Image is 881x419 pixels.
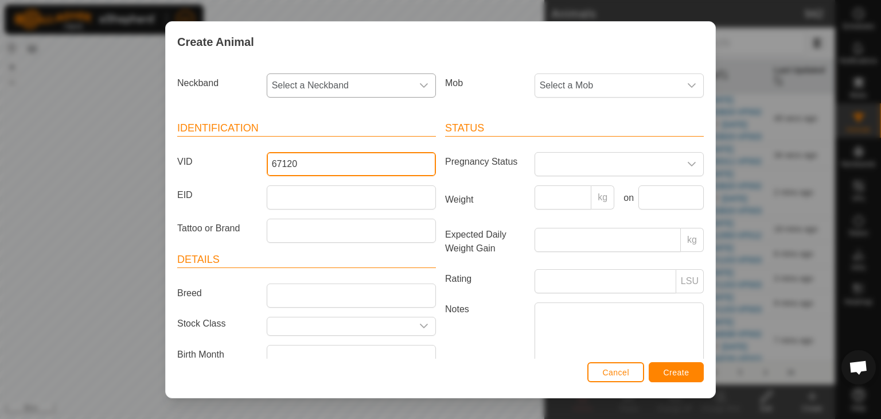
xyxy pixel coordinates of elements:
span: Create Animal [177,33,254,51]
div: dropdown trigger [412,74,435,97]
header: Status [445,121,704,137]
button: Cancel [587,362,644,382]
label: Weight [440,185,530,214]
label: Breed [173,284,262,303]
label: Expected Daily Weight Gain [440,228,530,255]
label: EID [173,185,262,205]
header: Details [177,252,436,268]
label: Mob [440,73,530,93]
label: VID [173,152,262,172]
p-inputgroup-addon: LSU [676,269,704,293]
label: Rating [440,269,530,289]
div: Open chat [841,350,876,385]
button: Create [649,362,704,382]
label: on [619,191,634,205]
div: dropdown trigger [680,74,703,97]
span: Select a Mob [535,74,680,97]
p-inputgroup-addon: kg [681,228,704,252]
p-inputgroup-addon: kg [591,185,614,209]
header: Identification [177,121,436,137]
label: Stock Class [173,317,262,331]
label: Neckband [173,73,262,93]
span: Create [664,368,689,377]
div: dropdown trigger [680,153,703,176]
div: dropdown trigger [412,317,435,335]
span: Select a Neckband [267,74,412,97]
label: Tattoo or Brand [173,219,262,238]
label: Birth Month [173,345,262,364]
label: Pregnancy Status [440,152,530,172]
span: Cancel [602,368,629,377]
label: Notes [440,302,530,367]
